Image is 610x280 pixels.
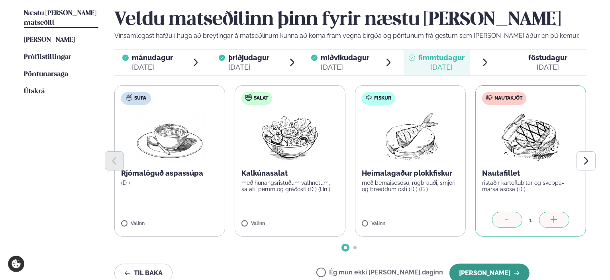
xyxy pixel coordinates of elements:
img: beef.svg [486,94,492,101]
p: Kalkúnasalat [241,168,339,178]
p: (D ) [121,180,218,186]
span: miðvikudagur [321,53,369,62]
span: Go to slide 1 [344,246,347,249]
div: [DATE] [418,63,465,72]
h2: Veldu matseðilinn þinn fyrir næstu [PERSON_NAME] [114,9,586,31]
a: Pöntunarsaga [24,70,68,79]
div: [DATE] [321,63,369,72]
a: Cookie settings [8,256,24,272]
p: Heimalagaður plokkfiskur [362,168,459,178]
span: Útskrá [24,88,45,95]
p: Vinsamlegast hafðu í huga að breytingar á matseðlinum kunna að koma fram vegna birgða og pöntunum... [114,31,586,41]
span: Prófílstillingar [24,54,71,61]
a: Prófílstillingar [24,53,71,62]
p: ristaðir kartöflubitar og sveppa- marsalasósa (D ) [482,180,579,192]
a: [PERSON_NAME] [24,35,75,45]
span: mánudagur [132,53,173,62]
span: þriðjudagur [228,53,269,62]
p: með hunangsristuðum valhnetum, salati, perum og gráðosti (D ) (Hn ) [241,180,339,192]
span: Næstu [PERSON_NAME] matseðill [24,10,96,26]
p: Rjómalöguð aspassúpa [121,168,218,178]
button: Next slide [577,151,596,170]
span: [PERSON_NAME] [24,37,75,43]
div: [DATE] [228,63,269,72]
span: Fiskur [374,95,391,102]
img: fish.svg [366,94,372,101]
div: [DATE] [132,63,173,72]
div: 1 [522,215,539,225]
span: föstudagur [528,53,567,62]
img: Beef-Meat.png [496,111,566,162]
img: salad.svg [245,94,252,101]
img: soup.svg [126,94,132,101]
img: Soup.png [135,111,205,162]
span: fimmtudagur [418,53,465,62]
span: Salat [254,95,268,102]
span: Pöntunarsaga [24,71,68,78]
a: Næstu [PERSON_NAME] matseðill [24,9,98,28]
button: Previous slide [105,151,124,170]
p: Nautafillet [482,168,579,178]
span: Súpa [134,95,146,102]
img: Salad.png [255,111,326,162]
p: með bernaisesósu, rúgbrauði, smjöri og bræddum osti (D ) (G ) [362,180,459,192]
div: [DATE] [528,63,567,72]
img: Fish.png [375,111,446,162]
span: Nautakjöt [494,95,522,102]
span: Go to slide 2 [353,246,357,249]
a: Útskrá [24,87,45,96]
